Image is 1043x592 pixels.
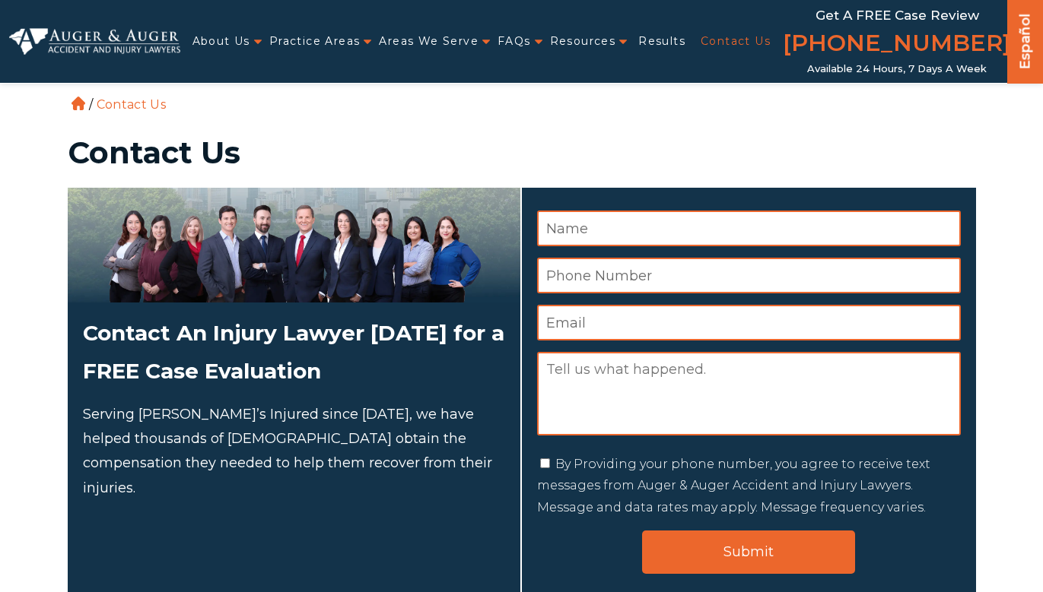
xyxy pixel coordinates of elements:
[269,26,361,57] a: Practice Areas
[783,27,1011,63] a: [PHONE_NUMBER]
[807,63,987,75] span: Available 24 Hours, 7 Days a Week
[701,26,771,57] a: Contact Us
[93,97,170,112] li: Contact Us
[9,28,180,54] img: Auger & Auger Accident and Injury Lawyers Logo
[83,402,505,501] p: Serving [PERSON_NAME]’s Injured since [DATE], we have helped thousands of [DEMOGRAPHIC_DATA] obta...
[642,530,855,574] input: Submit
[537,258,961,293] input: Phone Number
[537,211,961,246] input: Name
[537,305,961,340] input: Email
[816,8,979,23] span: Get a FREE Case Review
[68,188,520,302] img: Attorneys
[379,26,479,57] a: Areas We Serve
[498,26,531,57] a: FAQs
[83,314,505,391] h2: Contact An Injury Lawyer [DATE] for a FREE Case Evaluation
[72,97,85,110] a: Home
[537,457,930,515] label: By Providing your phone number, you agree to receive text messages from Auger & Auger Accident an...
[638,26,685,57] a: Results
[192,26,250,57] a: About Us
[550,26,616,57] a: Resources
[68,138,976,168] h1: Contact Us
